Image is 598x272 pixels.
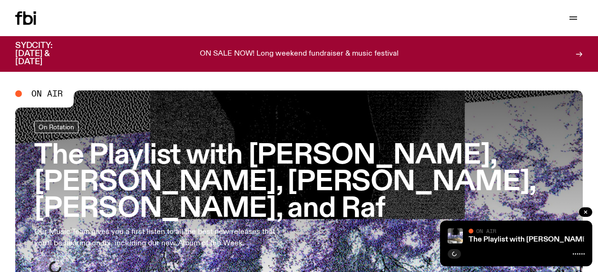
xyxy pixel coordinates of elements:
p: ON SALE NOW! Long weekend fundraiser & music festival [200,50,399,58]
p: Our Music Team gives you a first listen to all the best new releases that you'll be hearing on fb... [34,226,278,249]
h3: SYDCITY: [DATE] & [DATE] [15,42,76,66]
span: On Air [31,89,63,98]
span: On Rotation [39,123,74,130]
a: On Rotation [34,121,78,133]
span: On Air [476,228,496,234]
h3: The Playlist with [PERSON_NAME], [PERSON_NAME], [PERSON_NAME], [PERSON_NAME], and Raf [34,143,564,222]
